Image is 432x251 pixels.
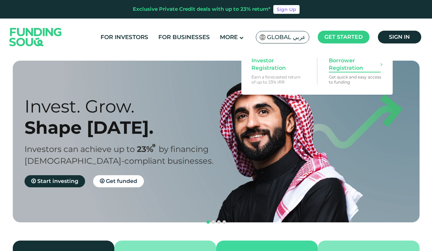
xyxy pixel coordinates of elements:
a: Sign Up [273,5,300,14]
a: For Businesses [157,32,211,43]
a: For Investors [99,32,150,43]
button: navigation [216,219,222,225]
span: Get funded [106,178,137,184]
div: Invest. Grow. [25,96,228,117]
a: Sign in [378,31,421,43]
p: Earn a forecasted return of up to 23% IRR [251,74,305,85]
div: Exclusive Private Credit deals with up to 23% return* [133,5,271,13]
span: Borrower Registration [329,57,381,72]
button: navigation [205,219,211,225]
span: Investors can achieve up to [25,144,135,154]
button: navigation [211,219,216,225]
span: More [220,34,238,40]
a: Investor Registration Earn a forecasted return of up to 23% IRR [248,54,309,88]
span: Start investing [37,178,78,184]
span: 23% [137,144,159,154]
img: SA Flag [260,34,266,40]
span: Global عربي [267,33,306,41]
a: Get funded [93,175,144,187]
span: Get started [324,34,363,40]
i: 23% IRR (expected) ~ 15% Net yield (expected) [152,144,155,148]
a: Start investing [25,175,85,187]
img: Logo [3,20,69,54]
p: Get quick and easy access to funding [329,74,383,85]
button: navigation [222,219,227,225]
div: Shape [DATE]. [25,117,228,138]
span: Sign in [389,34,410,40]
span: Investor Registration [251,57,303,72]
a: Borrower Registration Get quick and easy access to funding [325,54,386,88]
